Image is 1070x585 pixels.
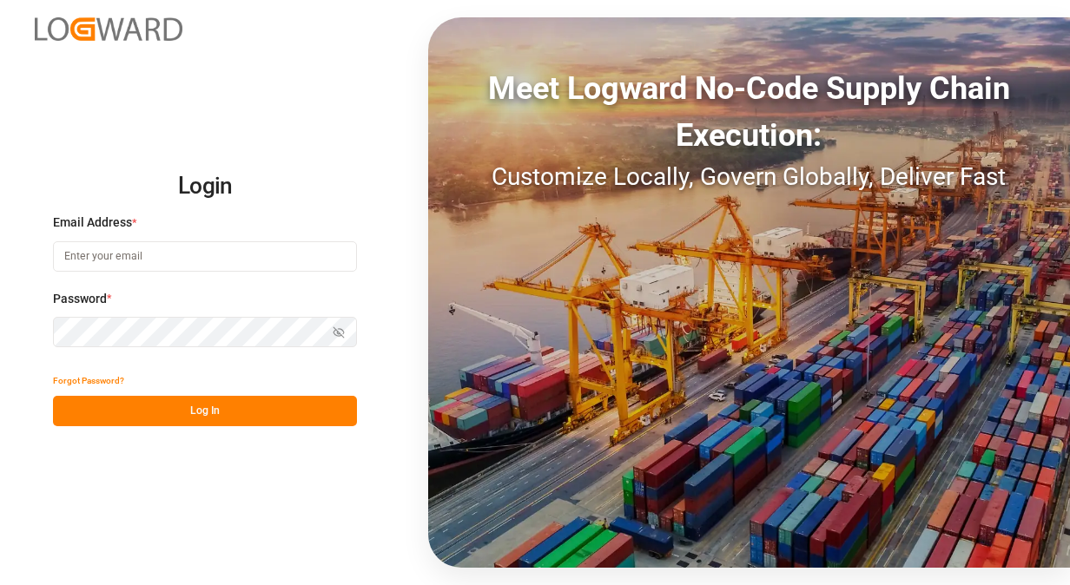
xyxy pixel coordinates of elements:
span: Password [53,290,107,308]
button: Forgot Password? [53,365,124,396]
img: Logward_new_orange.png [35,17,182,41]
button: Log In [53,396,357,426]
div: Meet Logward No-Code Supply Chain Execution: [428,65,1070,159]
input: Enter your email [53,241,357,272]
span: Email Address [53,214,132,232]
div: Customize Locally, Govern Globally, Deliver Fast [428,159,1070,195]
h2: Login [53,159,357,214]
